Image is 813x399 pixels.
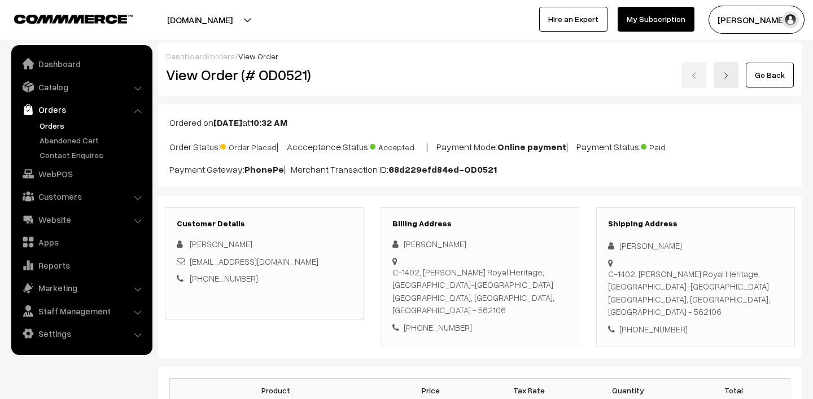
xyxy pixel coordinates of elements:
[608,268,783,318] div: C-1402, [PERSON_NAME] Royal Heritage, [GEOGRAPHIC_DATA]-[GEOGRAPHIC_DATA] [GEOGRAPHIC_DATA], [GEO...
[14,255,148,275] a: Reports
[14,15,133,23] img: COMMMERCE
[14,54,148,74] a: Dashboard
[190,256,318,266] a: [EMAIL_ADDRESS][DOMAIN_NAME]
[608,239,783,252] div: [PERSON_NAME]
[392,266,567,317] div: C-1402, [PERSON_NAME] Royal Heritage, [GEOGRAPHIC_DATA]-[GEOGRAPHIC_DATA] [GEOGRAPHIC_DATA], [GEO...
[190,239,252,249] span: [PERSON_NAME]
[746,63,794,87] a: Go Back
[14,232,148,252] a: Apps
[166,51,207,61] a: Dashboard
[210,51,235,61] a: orders
[497,141,566,152] b: Online payment
[250,117,287,128] b: 10:32 AM
[190,273,258,283] a: [PHONE_NUMBER]
[169,163,790,176] p: Payment Gateway: | Merchant Transaction ID:
[177,219,352,229] h3: Customer Details
[166,66,364,84] h2: View Order (# OD0521)
[14,186,148,207] a: Customers
[169,138,790,154] p: Order Status: | Accceptance Status: | Payment Mode: | Payment Status:
[14,209,148,230] a: Website
[608,219,783,229] h3: Shipping Address
[14,99,148,120] a: Orders
[392,219,567,229] h3: Billing Address
[169,116,790,129] p: Ordered on at
[14,278,148,298] a: Marketing
[14,164,148,184] a: WebPOS
[608,323,783,336] div: [PHONE_NUMBER]
[244,164,284,175] b: PhonePe
[166,50,794,62] div: / /
[37,134,148,146] a: Abandoned Cart
[14,77,148,97] a: Catalog
[641,138,697,153] span: Paid
[539,7,607,32] a: Hire an Expert
[14,11,113,25] a: COMMMERCE
[388,164,497,175] b: 68d229efd84ed-OD0521
[14,301,148,321] a: Staff Management
[392,238,567,251] div: [PERSON_NAME]
[128,6,272,34] button: [DOMAIN_NAME]
[14,323,148,344] a: Settings
[37,149,148,161] a: Contact Enquires
[618,7,694,32] a: My Subscription
[782,11,799,28] img: user
[238,51,278,61] span: View Order
[37,120,148,131] a: Orders
[709,6,805,34] button: [PERSON_NAME]
[723,72,729,79] img: right-arrow.png
[213,117,242,128] b: [DATE]
[220,138,277,153] span: Order Placed
[392,321,567,334] div: [PHONE_NUMBER]
[370,138,426,153] span: Accepted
